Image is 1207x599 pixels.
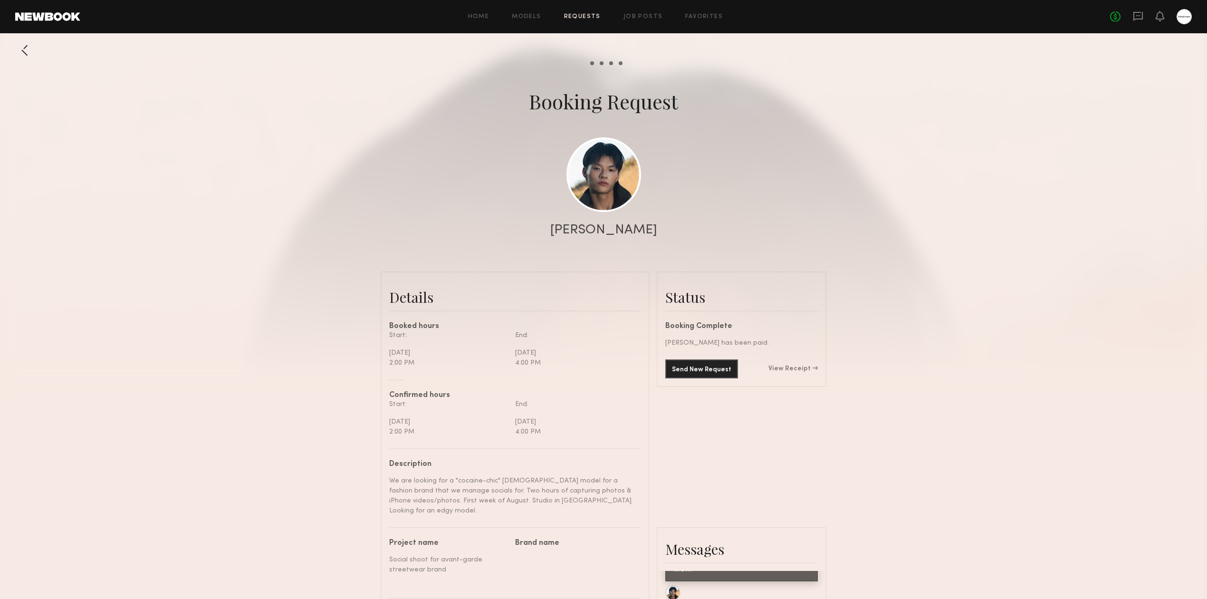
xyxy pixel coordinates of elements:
[389,427,508,437] div: 2:00 PM
[623,14,663,20] a: Job Posts
[389,399,508,409] div: Start:
[389,461,634,468] div: Description
[389,323,641,330] div: Booked hours
[515,330,634,340] div: End:
[515,427,634,437] div: 4:00 PM
[529,88,678,115] div: Booking Request
[515,399,634,409] div: End:
[515,417,634,427] div: [DATE]
[685,14,723,20] a: Favorites
[389,476,634,516] div: We are looking for a "cocaine-chic" [DEMOGRAPHIC_DATA] model for a fashion brand that we manage s...
[389,540,508,547] div: Project name
[389,330,508,340] div: Start:
[389,348,508,358] div: [DATE]
[515,540,634,547] div: Brand name
[550,223,657,237] div: [PERSON_NAME]
[389,358,508,368] div: 2:00 PM
[389,392,641,399] div: Confirmed hours
[389,417,508,427] div: [DATE]
[665,540,818,559] div: Messages
[665,323,818,330] div: Booking Complete
[389,288,641,307] div: Details
[512,14,541,20] a: Models
[564,14,601,20] a: Requests
[515,348,634,358] div: [DATE]
[389,555,508,575] div: Social shoot for avant-garde streetwear brand
[515,358,634,368] div: 4:00 PM
[468,14,489,20] a: Home
[665,288,818,307] div: Status
[665,359,738,378] button: Send New Request
[768,366,818,372] a: View Receipt
[665,338,818,348] div: [PERSON_NAME] has been paid.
